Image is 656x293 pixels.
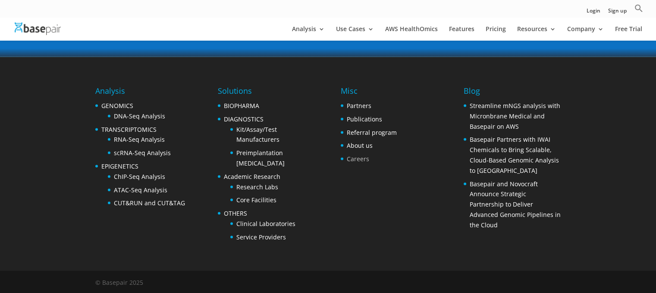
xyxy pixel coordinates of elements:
div: © Basepair 2025 [95,277,143,292]
a: Service Providers [236,233,286,241]
a: Research Labs [236,183,278,191]
h4: Misc [341,85,397,101]
a: DIAGNOSTICS [224,115,264,123]
a: Free Trial [615,26,642,41]
a: Preimplantation [MEDICAL_DATA] [236,149,285,167]
a: Basepair and Novocraft Announce Strategic Partnership to Deliver Advanced Genomic Pipelines in th... [470,180,561,229]
a: Referral program [347,128,397,137]
a: Basepair Partners with IWAI Chemicals to Bring Scalable, Cloud-Based Genomic Analysis to [GEOGRAP... [470,135,559,174]
a: Clinical Laboratories [236,220,295,228]
a: Core Facilities [236,196,276,204]
a: Kit/Assay/Test Manufacturers [236,125,279,144]
a: Features [449,26,474,41]
a: Analysis [292,26,325,41]
a: Streamline mNGS analysis with Micronbrane Medical and Basepair on AWS [470,102,560,131]
a: DNA-Seq Analysis [114,112,165,120]
a: TRANSCRIPTOMICS [101,125,157,134]
h4: Blog [464,85,561,101]
svg: Search [634,4,643,13]
a: ChIP-Seq Analysis [114,172,165,181]
a: CUT&RUN and CUT&TAG [114,199,185,207]
a: About us [347,141,373,150]
a: ATAC-Seq Analysis [114,186,167,194]
a: Publications [347,115,382,123]
a: OTHERS [224,209,247,217]
a: Resources [517,26,556,41]
a: Careers [347,155,369,163]
a: AWS HealthOmics [385,26,438,41]
img: Basepair [15,22,61,35]
a: EPIGENETICS [101,162,138,170]
a: Company [567,26,604,41]
a: Academic Research [224,172,280,181]
a: Pricing [486,26,506,41]
a: Search Icon Link [634,4,643,17]
a: RNA-Seq Analysis [114,135,165,143]
a: BIOPHARMA [224,102,259,110]
a: Login [587,8,600,17]
h4: Solutions [218,85,315,101]
a: Sign up [608,8,627,17]
a: GENOMICS [101,102,133,110]
a: scRNA-Seq Analysis [114,149,171,157]
iframe: Drift Widget Chat Controller [491,231,646,283]
a: Partners [347,102,371,110]
a: Use Cases [336,26,374,41]
h4: Analysis [95,85,185,101]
